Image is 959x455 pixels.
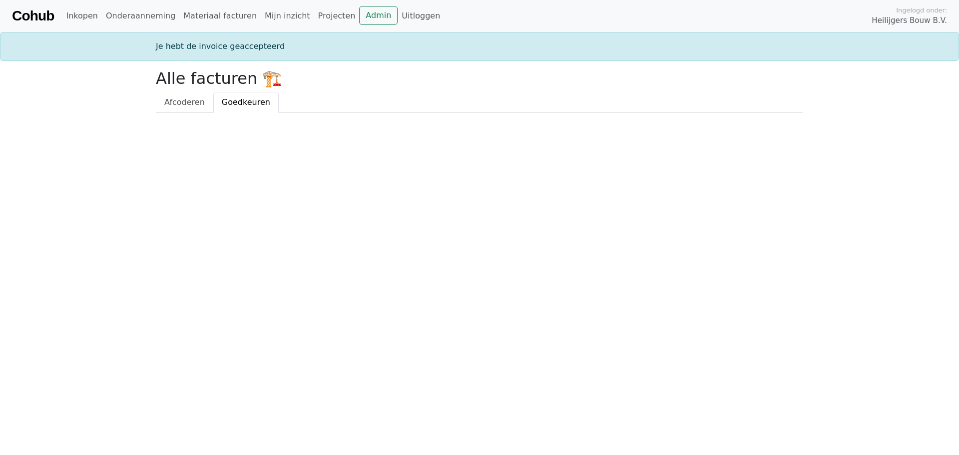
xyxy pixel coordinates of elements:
[102,6,179,26] a: Onderaanneming
[12,4,54,28] a: Cohub
[896,5,947,15] span: Ingelogd onder:
[156,69,803,88] h2: Alle facturen 🏗️
[359,6,398,25] a: Admin
[222,97,270,107] span: Goedkeuren
[62,6,101,26] a: Inkopen
[179,6,261,26] a: Materiaal facturen
[261,6,314,26] a: Mijn inzicht
[164,97,205,107] span: Afcoderen
[872,15,947,26] span: Heilijgers Bouw B.V.
[398,6,444,26] a: Uitloggen
[213,92,279,113] a: Goedkeuren
[150,40,809,52] div: Je hebt de invoice geaccepteerd
[314,6,360,26] a: Projecten
[156,92,213,113] a: Afcoderen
